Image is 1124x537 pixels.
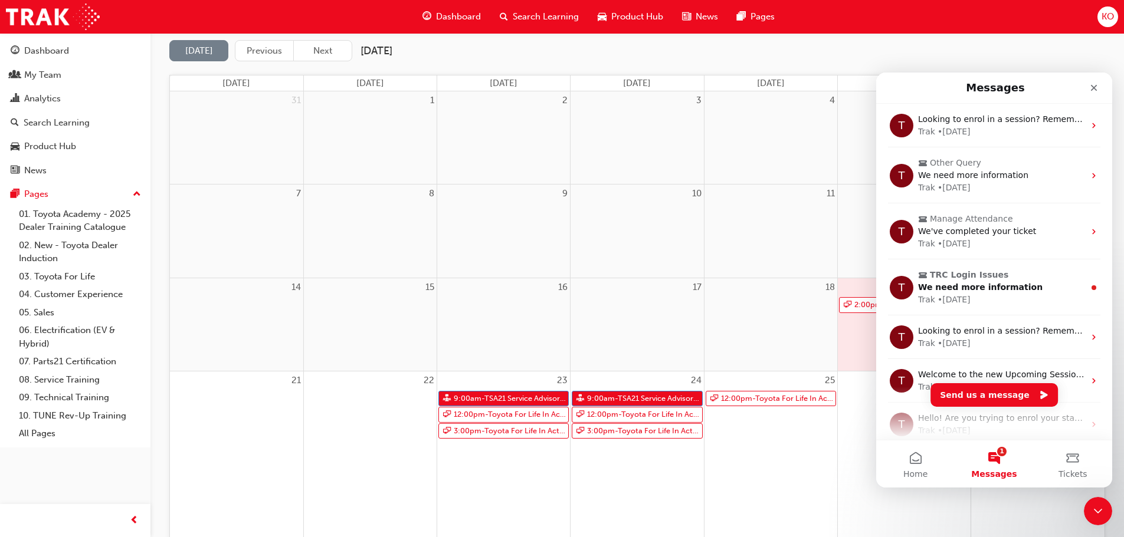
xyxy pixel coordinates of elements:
[822,371,837,390] a: September 25, 2025
[751,10,775,24] span: Pages
[555,371,570,390] a: September 23, 2025
[354,75,386,91] a: Monday
[844,298,851,312] span: sessionType_ONLINE_URL-icon
[1097,6,1118,27] button: KO
[14,91,37,115] div: Profile image for Trak
[443,391,451,406] span: sessionType_FACE_TO_FACE-icon
[1084,497,1112,525] iframe: Intercom live chat
[24,116,90,130] div: Search Learning
[571,91,704,184] td: September 3, 2025
[61,53,94,65] div: • [DATE]
[576,391,584,406] span: sessionType_FACE_TO_FACE-icon
[42,210,166,219] span: We need more information
[42,42,552,51] span: Looking to enrol in a session? Remember to keep an eye on the session location or region Or searc...
[42,341,633,350] span: Hello! Are you trying to enrol your staff in a face to face training session? Check out the video...
[42,154,160,163] span: We've completed your ticket
[5,64,146,86] a: My Team
[14,285,146,304] a: 04. Customer Experience
[14,253,37,276] div: Profile image for Trak
[500,9,508,24] span: search-icon
[220,75,253,91] a: Sunday
[24,68,61,82] div: My Team
[14,304,146,322] a: 05. Sales
[421,371,437,390] a: September 22, 2025
[303,185,437,278] td: September 8, 2025
[158,368,236,415] button: Tickets
[453,391,566,406] span: 9:00am - TSA21 Service Advisor Course ( face to face)
[14,321,146,352] a: 06. Electrification (EV & Hybrid)
[453,407,566,422] span: 12:00pm - Toyota For Life In Action - Virtual Classroom
[42,352,59,364] div: Trak
[490,78,517,88] span: [DATE]
[182,397,211,406] span: Tickets
[170,278,303,371] td: September 14, 2025
[11,46,19,57] span: guage-icon
[428,91,437,110] a: September 1, 2025
[235,40,294,62] button: Previous
[54,311,182,334] button: Send us a message
[704,278,837,371] td: September 18, 2025
[14,371,146,389] a: 08. Service Training
[14,147,37,171] div: Profile image for Trak
[586,391,700,406] span: 9:00am - TSA21 Service Advisor Course ( face to face)
[704,91,837,184] td: September 4, 2025
[437,185,571,278] td: September 9, 2025
[95,397,140,406] span: Messages
[576,407,584,422] span: sessionType_ONLINE_URL-icon
[24,44,69,58] div: Dashboard
[823,278,837,296] a: September 18, 2025
[704,185,837,278] td: September 11, 2025
[720,391,834,406] span: 12:00pm - Toyota For Life In Action - Virtual Classroom
[690,278,704,296] a: September 17, 2025
[11,70,19,81] span: people-icon
[682,9,691,24] span: news-icon
[303,278,437,371] td: September 15, 2025
[437,278,571,371] td: September 16, 2025
[130,513,139,528] span: prev-icon
[54,84,105,97] span: Other Query
[294,185,303,203] a: September 7, 2025
[422,9,431,24] span: guage-icon
[694,91,704,110] a: September 3, 2025
[11,141,19,152] span: car-icon
[11,94,19,104] span: chart-icon
[5,88,146,110] a: Analytics
[437,91,571,184] td: September 2, 2025
[14,296,37,320] div: Profile image for Trak
[289,91,303,110] a: August 31, 2025
[11,118,19,129] span: search-icon
[61,109,94,121] div: • [DATE]
[623,78,651,88] span: [DATE]
[824,185,837,203] a: September 11, 2025
[14,203,37,227] div: Profile image for Trak
[14,424,146,443] a: All Pages
[586,424,700,439] span: 3:00pm - Toyota For Life In Action - Virtual Classroom
[54,196,132,209] span: TRC Login Issues
[14,268,146,286] a: 03. Toyota For Life
[586,407,700,422] span: 12:00pm - Toyota For Life In Action - Virtual Classroom
[728,5,784,29] a: pages-iconPages
[6,4,100,30] img: Trak
[443,424,451,439] span: sessionType_ONLINE_URL-icon
[42,98,152,107] span: We need more information
[14,340,37,364] div: Profile image for Trak
[170,185,303,278] td: September 7, 2025
[755,75,787,91] a: Thursday
[5,160,146,182] a: News
[5,183,146,205] button: Pages
[303,91,437,184] td: September 1, 2025
[14,388,146,407] a: 09. Technical Training
[24,187,48,201] div: Pages
[827,91,837,110] a: September 4, 2025
[560,91,570,110] a: September 2, 2025
[837,91,971,184] td: September 5, 2025
[42,109,59,121] div: Trak
[443,407,451,422] span: sessionType_ONLINE_URL-icon
[61,221,94,233] div: • [DATE]
[61,265,94,277] div: • [DATE]
[14,352,146,371] a: 07. Parts21 Certification
[689,371,704,390] a: September 24, 2025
